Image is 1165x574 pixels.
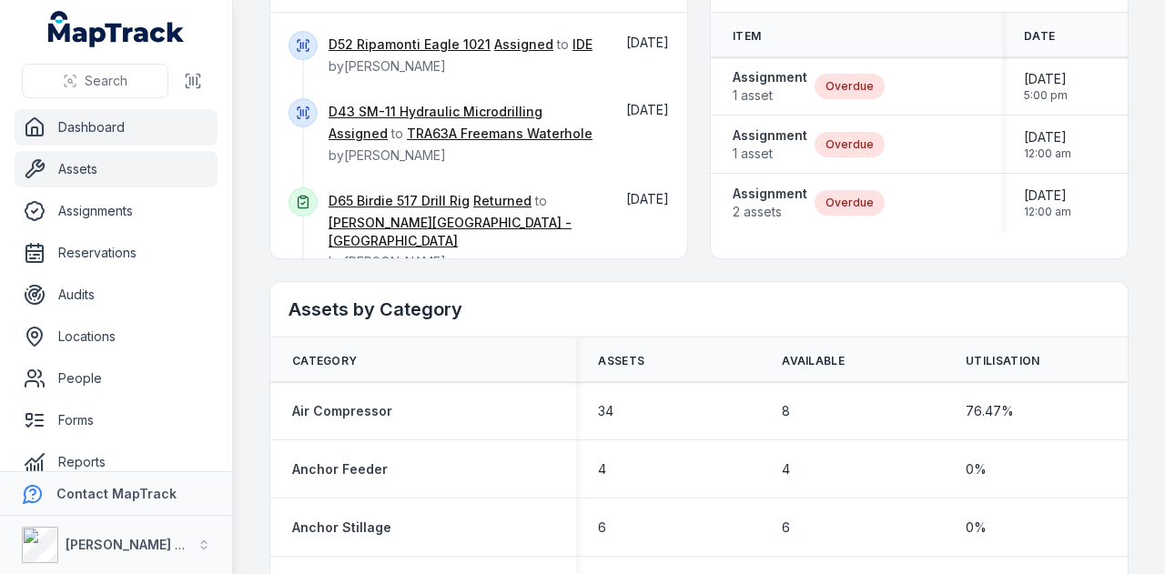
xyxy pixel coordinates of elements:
[407,125,593,143] a: TRA63A Freemans Waterhole
[1024,70,1068,103] time: 27/06/2025, 5:00:00 pm
[733,145,807,163] span: 1 asset
[1024,205,1071,219] span: 12:00 am
[66,537,215,552] strong: [PERSON_NAME] Group
[329,104,593,163] span: to by [PERSON_NAME]
[733,185,807,203] strong: Assignment
[733,29,761,44] span: Item
[598,402,613,420] span: 34
[733,86,807,105] span: 1 asset
[329,125,388,143] a: Assigned
[782,354,845,368] span: Available
[626,35,669,50] time: 28/08/2025, 12:43:47 pm
[626,102,669,117] span: [DATE]
[815,190,885,216] div: Overdue
[56,486,177,501] strong: Contact MapTrack
[329,214,600,250] a: [PERSON_NAME][GEOGRAPHIC_DATA] - [GEOGRAPHIC_DATA]
[1024,128,1071,146] span: [DATE]
[1024,88,1068,103] span: 5:00 pm
[15,235,218,271] a: Reservations
[966,460,987,478] span: 0 %
[1024,186,1071,219] time: 25/08/2025, 12:00:00 am
[733,185,807,221] a: Assignment2 assets
[815,132,885,157] div: Overdue
[1024,186,1071,205] span: [DATE]
[782,402,790,420] span: 8
[598,519,606,537] span: 6
[626,191,669,206] time: 26/08/2025, 1:47:59 pm
[1024,70,1068,88] span: [DATE]
[15,402,218,438] a: Forms
[48,11,185,47] a: MapTrack
[1024,128,1071,161] time: 31/07/2025, 12:00:00 am
[966,402,1014,420] span: 76.47 %
[15,277,218,313] a: Audits
[473,192,532,210] a: Returned
[329,192,470,210] a: D65 Birdie 517 Drill Rig
[329,36,593,74] span: to by [PERSON_NAME]
[329,103,542,121] a: D43 SM-11 Hydraulic Microdrilling
[85,72,127,90] span: Search
[733,203,807,221] span: 2 assets
[15,193,218,229] a: Assignments
[329,35,491,54] a: D52 Ripamonti Eagle 1021
[15,109,218,146] a: Dashboard
[733,126,807,163] a: Assignment1 asset
[598,354,644,368] span: Assets
[815,74,885,99] div: Overdue
[626,102,669,117] time: 28/08/2025, 7:25:06 am
[733,126,807,145] strong: Assignment
[626,191,669,206] span: [DATE]
[782,519,790,537] span: 6
[15,444,218,480] a: Reports
[289,297,1109,322] h2: Assets by Category
[15,318,218,355] a: Locations
[22,64,168,98] button: Search
[15,360,218,397] a: People
[598,460,606,478] span: 4
[1024,146,1071,161] span: 12:00 am
[15,151,218,187] a: Assets
[292,519,391,537] a: Anchor Stillage
[292,460,388,478] a: Anchor Feeder
[782,460,790,478] span: 4
[626,35,669,50] span: [DATE]
[494,35,553,54] a: Assigned
[1024,29,1055,44] span: Date
[329,193,600,269] span: to by [PERSON_NAME]
[966,354,1039,368] span: Utilisation
[733,68,807,86] strong: Assignment
[733,68,807,105] a: Assignment1 asset
[292,354,357,368] span: Category
[292,402,392,420] a: Air Compressor
[572,35,593,54] a: IDE
[966,519,987,537] span: 0 %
